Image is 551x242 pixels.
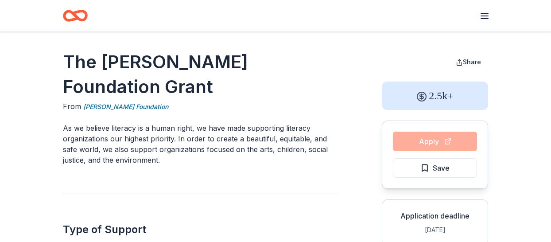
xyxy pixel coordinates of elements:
[389,211,481,221] div: Application deadline
[63,123,339,165] p: As we believe literacy is a human right, we have made supporting literacy organizations our highe...
[425,226,446,234] span: [DATE]
[449,53,488,71] button: Share
[63,222,339,237] h2: Type of Support
[83,101,168,112] a: [PERSON_NAME] Foundation
[393,158,477,178] button: Save
[63,5,88,26] a: Home
[463,58,481,66] span: Share
[63,50,339,99] h1: The [PERSON_NAME] Foundation Grant
[433,162,450,174] span: Save
[63,101,339,112] div: From
[382,82,488,110] div: 2.5k+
